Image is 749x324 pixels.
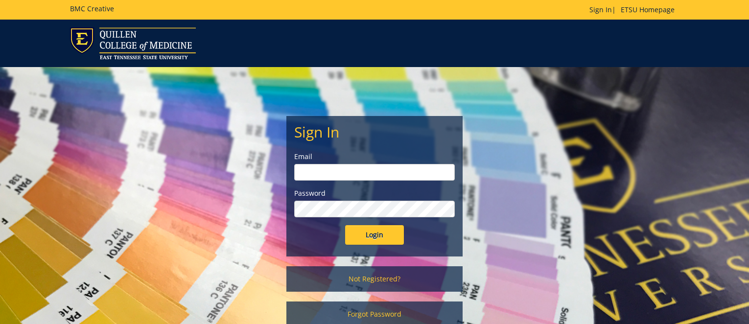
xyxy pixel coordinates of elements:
[294,152,455,162] label: Email
[294,188,455,198] label: Password
[286,266,463,292] a: Not Registered?
[589,5,612,14] a: Sign In
[70,27,196,59] img: ETSU logo
[70,5,114,12] h5: BMC Creative
[616,5,679,14] a: ETSU Homepage
[345,225,404,245] input: Login
[589,5,679,15] p: |
[294,124,455,140] h2: Sign In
